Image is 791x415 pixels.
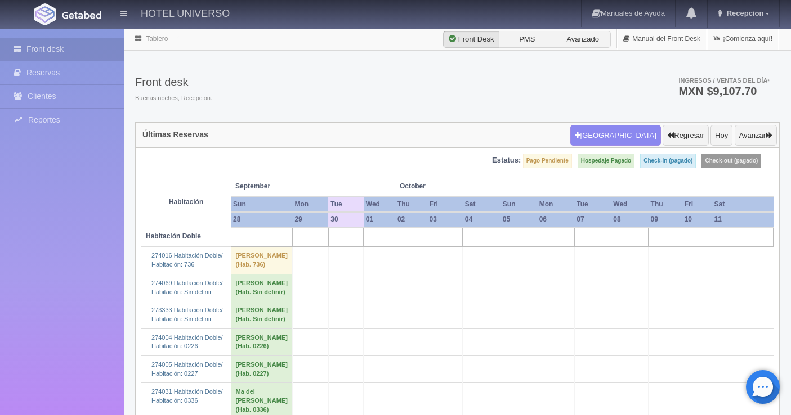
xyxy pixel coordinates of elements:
th: 03 [427,212,462,227]
th: Fri [682,197,712,212]
span: Buenas noches, Recepcion. [135,94,212,103]
th: Tue [328,197,364,212]
th: 07 [574,212,611,227]
label: Check-out (pagado) [701,154,761,168]
th: 01 [364,212,395,227]
label: Estatus: [492,155,521,166]
a: Manual del Front Desk [617,28,707,50]
th: Wed [364,197,395,212]
th: Thu [649,197,682,212]
a: 274004 Habitación Doble/Habitación: 0226 [151,334,223,350]
h3: Front desk [135,76,212,88]
td: [PERSON_NAME] (Hab. 0227) [231,356,292,383]
strong: Habitación [169,198,203,206]
label: Hospedaje Pagado [578,154,634,168]
a: ¡Comienza aquí! [707,28,779,50]
h4: Últimas Reservas [142,130,208,139]
th: Mon [537,197,575,212]
th: 08 [611,212,648,227]
th: Tue [574,197,611,212]
td: [PERSON_NAME] (Hab. Sin definir) [231,274,292,301]
label: Pago Pendiente [523,154,572,168]
a: 274016 Habitación Doble/Habitación: 736 [151,252,223,268]
img: Getabed [34,3,56,25]
a: 274005 Habitación Doble/Habitación: 0227 [151,361,223,377]
th: 05 [500,212,537,227]
th: 04 [463,212,500,227]
a: 274031 Habitación Doble/Habitación: 0336 [151,388,223,404]
th: 11 [712,212,774,227]
label: Check-in (pagado) [640,154,696,168]
button: Hoy [710,125,732,146]
img: Getabed [62,11,101,19]
h3: MXN $9,107.70 [678,85,770,97]
th: Wed [611,197,648,212]
a: 274069 Habitación Doble/Habitación: Sin definir [151,279,223,295]
th: 02 [395,212,427,227]
label: Avanzado [555,31,611,48]
th: 30 [328,212,364,227]
th: 28 [231,212,292,227]
th: 09 [649,212,682,227]
button: Avanzar [735,125,777,146]
span: October [400,182,458,191]
a: 273333 Habitación Doble/Habitación: Sin definir [151,306,223,322]
label: PMS [499,31,555,48]
td: [PERSON_NAME] (Hab. Sin definir) [231,301,292,328]
th: Sat [712,197,774,212]
span: Recepcion [724,9,764,17]
th: 06 [537,212,575,227]
th: Fri [427,197,462,212]
th: 29 [292,212,328,227]
th: Sun [231,197,292,212]
td: [PERSON_NAME] (Hab. 0226) [231,328,292,355]
b: Habitación Doble [146,232,201,240]
button: Regresar [663,125,708,146]
th: Sun [500,197,537,212]
a: Tablero [146,35,168,43]
h4: HOTEL UNIVERSO [141,6,230,20]
label: Front Desk [443,31,499,48]
th: 10 [682,212,712,227]
th: Sat [463,197,500,212]
button: [GEOGRAPHIC_DATA] [570,125,661,146]
td: [PERSON_NAME] (Hab. 736) [231,247,292,274]
span: September [235,182,324,191]
th: Thu [395,197,427,212]
span: Ingresos / Ventas del día [678,77,770,84]
th: Mon [292,197,328,212]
